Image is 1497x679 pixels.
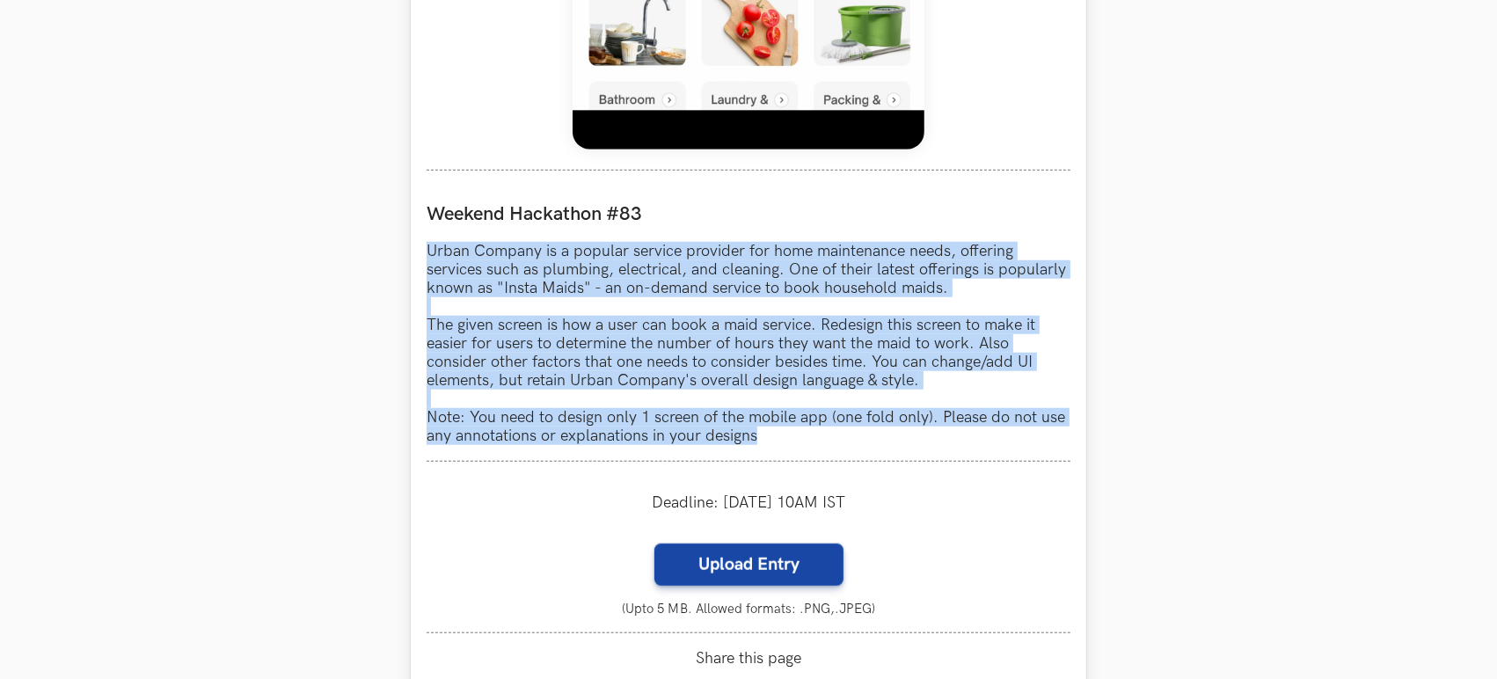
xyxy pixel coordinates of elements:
label: Upload Entry [654,544,843,586]
label: Weekend Hackathon #83 [427,202,1070,226]
span: Share this page [427,649,1070,668]
div: Deadline: [DATE] 10AM IST [427,478,1070,528]
small: (Upto 5 MB. Allowed formats: .PNG,.JPEG) [427,602,1070,617]
p: Urban Company is a popular service provider for home maintenance needs, offering services such as... [427,242,1070,445]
